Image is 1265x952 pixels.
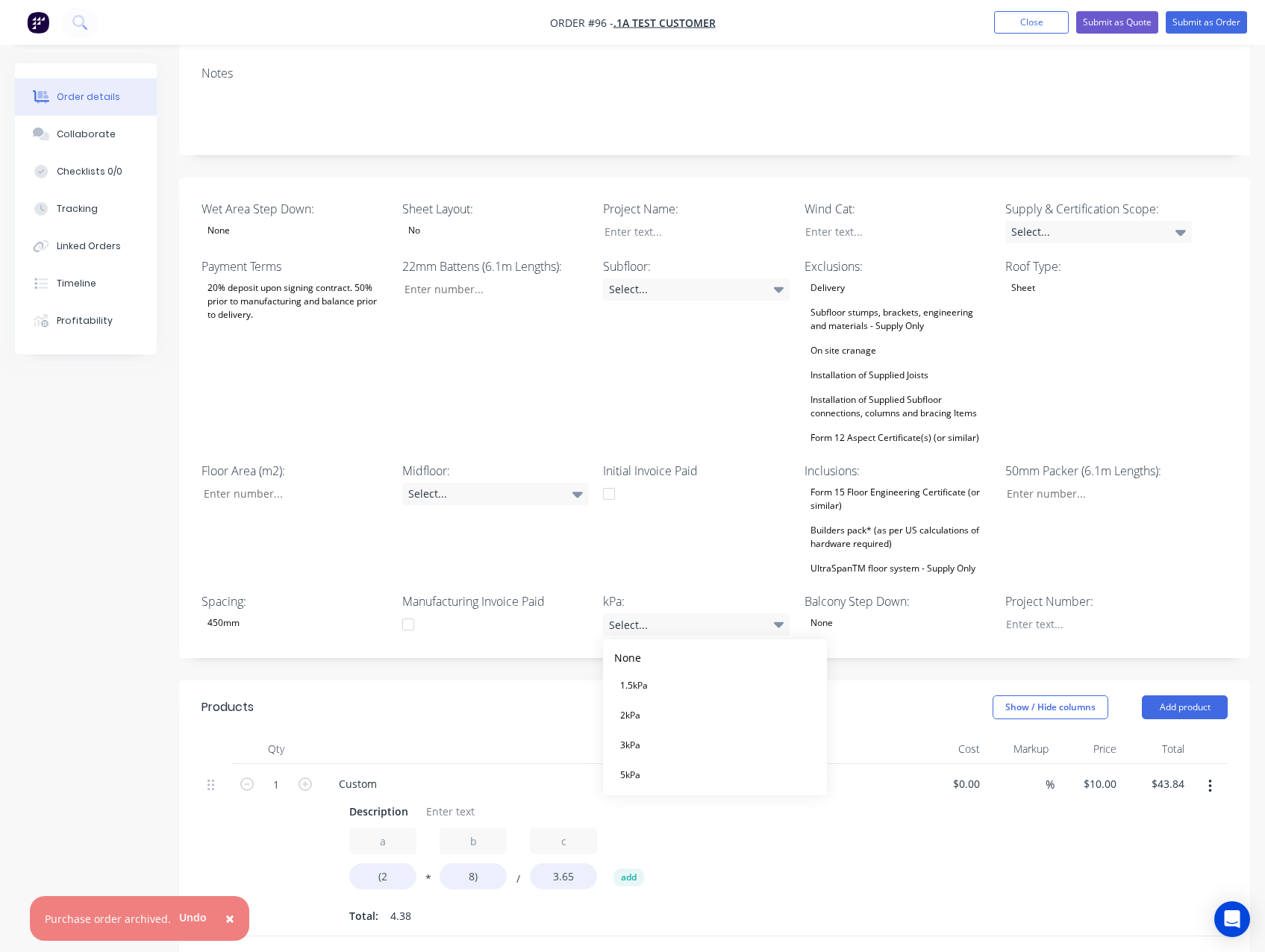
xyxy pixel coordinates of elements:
[614,676,654,695] div: 1.5kPa
[202,613,246,633] div: 450mm
[402,462,589,480] label: Midfloor:
[805,559,981,578] div: UltraSpanTM floor system - Supply Only
[1142,695,1228,719] button: Add product
[402,483,589,505] div: Select...
[1005,462,1192,480] label: 50mm Packer (6.1m Lengths):
[614,765,646,785] div: 5kPa
[440,863,507,889] input: Value
[402,592,589,610] label: Manufacturing Invoice Paid
[171,906,215,928] button: Undo
[402,257,589,275] label: 22mm Battens (6.1m Lengths):
[805,200,991,218] label: Wind Cat:
[45,911,171,927] div: Purchase order archived.
[993,695,1108,719] button: Show / Hide columns
[191,483,388,505] input: Enter number...
[1055,734,1122,764] div: Price
[1005,221,1192,243] div: Select...
[805,428,985,448] div: Form 12 Aspect Certificate(s) (or similar)
[15,302,157,339] button: Profitability
[202,278,388,325] div: 20% deposit upon signing contract. 50% prior to manufacturing and balance prior to delivery.
[202,257,388,275] label: Payment Terms
[343,801,414,822] div: Description
[805,390,991,423] div: Installation of Supplied Subfloor connections, columns and bracing Items
[603,200,790,218] label: Project Name:
[15,78,157,116] button: Order details
[57,314,113,328] div: Profitability
[603,760,827,790] button: 5kPa
[805,521,991,554] div: Builders pack* (as per US calculations of hardware required)
[613,16,716,30] a: .1a Test Customer
[15,116,157,153] button: Collaborate
[805,341,882,360] div: On site cranage
[805,303,991,336] div: Subfloor stumps, brackets, engineering and materials - Supply Only
[392,278,589,301] input: Enter number...
[15,153,157,190] button: Checklists 0/0
[202,592,388,610] label: Spacing:
[1005,278,1041,298] div: Sheet
[805,592,991,610] label: Balcony Step Down:
[57,165,122,178] div: Checklists 0/0
[603,613,790,636] div: Select...
[918,734,986,764] div: Cost
[15,190,157,228] button: Tracking
[349,908,378,924] span: Total:
[603,278,790,301] div: Select...
[805,613,839,633] div: None
[390,908,411,924] span: 4.38
[1122,734,1190,764] div: Total
[1005,200,1192,218] label: Supply & Certification Scope:
[202,221,236,240] div: None
[805,462,991,480] label: Inclusions:
[202,200,388,218] label: Wet Area Step Down:
[225,908,234,929] span: ×
[994,483,1191,505] input: Enter number...
[603,257,790,275] label: Subfloor:
[1166,11,1247,34] button: Submit as Order
[805,257,991,275] label: Exclusions:
[57,128,116,141] div: Collaborate
[402,221,426,240] div: No
[349,863,416,889] input: Value
[805,366,934,385] div: Installation of Supplied Joists
[202,462,388,480] label: Floor Area (m2):
[1005,257,1192,275] label: Roof Type:
[202,698,254,716] div: Products
[210,901,249,936] button: Close
[603,701,827,730] button: 2kPa
[805,483,991,516] div: Form 15 Floor Engineering Certificate (or similar)
[550,16,613,30] span: Order #96 -
[986,734,1054,764] div: Markup
[57,239,121,253] div: Linked Orders
[349,828,416,854] input: Label
[27,11,49,34] img: Factory
[1076,11,1158,34] button: Submit as Quote
[15,265,157,302] button: Timeline
[57,277,96,290] div: Timeline
[57,90,120,104] div: Order details
[57,202,98,216] div: Tracking
[1046,776,1055,793] span: %
[231,734,321,764] div: Qty
[440,828,507,854] input: Label
[1214,901,1250,937] div: Open Intercom Messenger
[603,462,790,480] label: Initial Invoice Paid
[603,592,790,610] label: kPa:
[603,671,827,701] button: 1.5kPa
[994,11,1069,34] button: Close
[327,773,389,795] div: Custom
[1005,592,1192,610] label: Project Number:
[614,706,646,725] div: 2kPa
[15,228,157,265] button: Linked Orders
[613,868,644,886] button: add
[614,650,641,666] div: None
[402,200,589,218] label: Sheet Layout:
[530,828,597,854] input: Label
[805,278,851,298] div: Delivery
[202,66,1228,81] div: Notes
[511,876,526,887] button: /
[530,863,597,889] input: Value
[614,736,646,755] div: 3kPa
[603,645,827,671] button: None
[603,730,827,760] button: 3kPa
